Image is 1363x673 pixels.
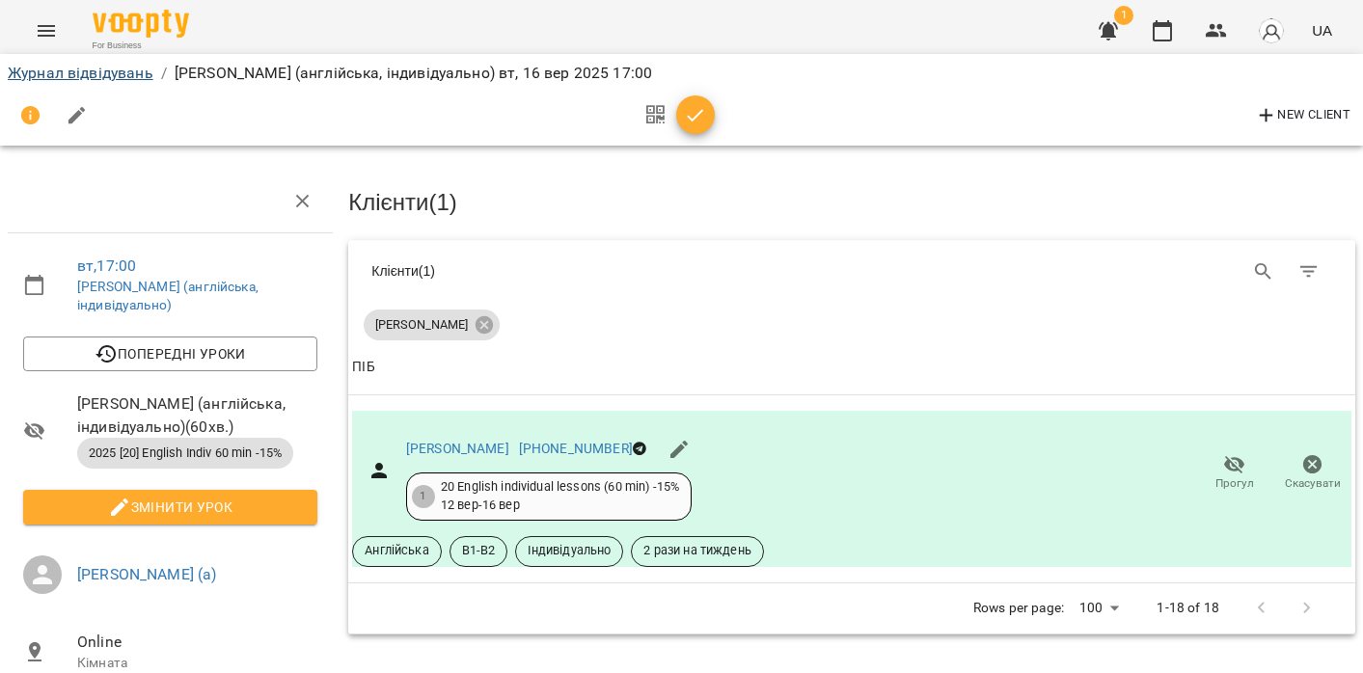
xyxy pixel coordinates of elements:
[23,336,317,371] button: Попередні уроки
[441,478,679,514] div: 20 English individual lessons (60 min) -15% 12 вер - 16 вер
[39,496,302,519] span: Змінити урок
[1304,13,1340,48] button: UA
[39,342,302,365] span: Попередні уроки
[1258,17,1285,44] img: avatar_s.png
[1072,594,1126,622] div: 100
[348,240,1355,302] div: Table Toolbar
[23,490,317,525] button: Змінити урок
[519,441,633,456] a: [PHONE_NUMBER]
[8,62,1355,85] nav: breadcrumb
[352,356,1351,379] span: ПІБ
[364,310,500,340] div: [PERSON_NAME]
[1195,446,1273,500] button: Прогул
[1240,249,1287,295] button: Search
[93,40,189,52] span: For Business
[371,261,837,281] div: Клієнти ( 1 )
[8,64,153,82] a: Журнал відвідувань
[516,542,622,559] span: Індивідуально
[412,485,435,508] div: 1
[352,356,374,379] div: ПІБ
[632,542,763,559] span: 2 рази на тиждень
[23,8,69,54] button: Menu
[77,444,293,462] span: 2025 [20] English Indiv 60 min -15%
[93,10,189,38] img: Voopty Logo
[77,279,259,313] a: [PERSON_NAME] (англійська, індивідуально)
[77,256,136,275] a: вт , 17:00
[77,392,317,438] span: [PERSON_NAME] (англійська, індивідуально) ( 60 хв. )
[364,316,479,334] span: [PERSON_NAME]
[1273,446,1351,500] button: Скасувати
[1215,475,1254,492] span: Прогул
[1286,249,1332,295] button: Фільтр
[1250,100,1355,131] button: New Client
[1114,6,1133,25] span: 1
[348,190,1355,215] h3: Клієнти ( 1 )
[1285,475,1341,492] span: Скасувати
[353,542,440,559] span: Англійська
[973,599,1064,618] p: Rows per page:
[77,654,317,673] p: Кімната
[406,441,509,456] a: [PERSON_NAME]
[175,62,652,85] p: [PERSON_NAME] (англійська, індивідуально) вт, 16 вер 2025 17:00
[161,62,167,85] li: /
[1255,104,1350,127] span: New Client
[77,631,317,654] span: Online
[77,565,217,583] a: [PERSON_NAME] (а)
[1312,20,1332,40] span: UA
[1157,599,1218,618] p: 1-18 of 18
[450,542,507,559] span: B1-B2
[352,356,374,379] div: Sort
